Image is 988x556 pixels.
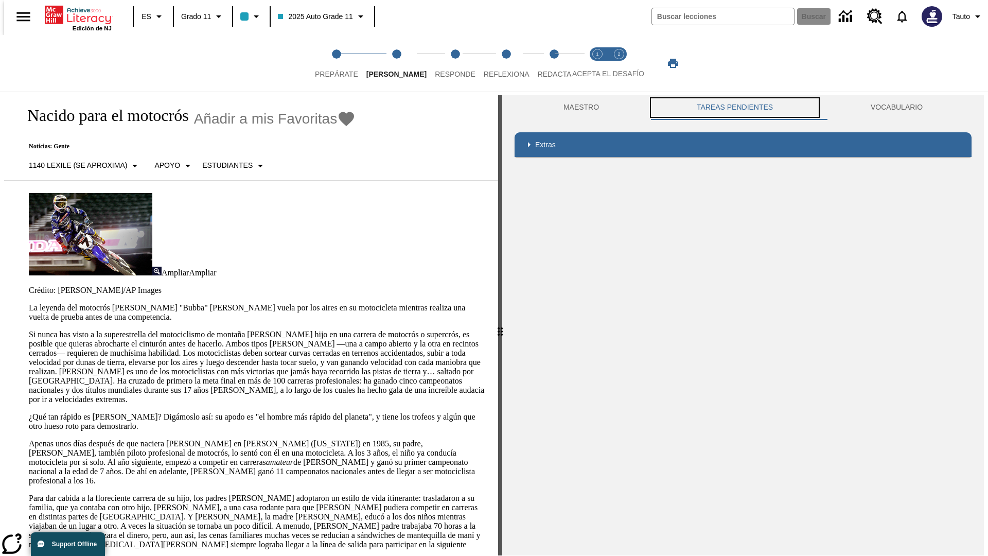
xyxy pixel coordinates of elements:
button: El color de la clase es azul claro. Cambiar el color de la clase. [236,7,267,26]
em: amateur [266,458,293,466]
button: Lenguaje: ES, Selecciona un idioma [137,7,170,26]
button: Acepta el desafío contesta step 2 of 2 [604,35,634,92]
h1: Nacido para el motocrós [16,106,189,125]
button: Grado: Grado 11, Elige un grado [177,7,229,26]
span: 2025 Auto Grade 11 [278,11,352,22]
button: Responde step 3 of 5 [427,35,484,92]
button: Seleccione Lexile, 1140 Lexile (Se aproxima) [25,157,145,175]
div: Instructional Panel Tabs [515,95,972,120]
span: [PERSON_NAME] [366,70,427,78]
div: Extras [515,132,972,157]
span: Grado 11 [181,11,211,22]
div: activity [502,95,984,555]
button: Perfil/Configuración [948,7,988,26]
button: VOCABULARIO [822,95,972,120]
span: Prepárate [315,70,358,78]
button: Maestro [515,95,648,120]
span: Redacta [538,70,572,78]
img: Avatar [922,6,942,27]
p: 1140 Lexile (Se aproxima) [29,160,127,171]
button: TAREAS PENDIENTES [648,95,822,120]
button: Abrir el menú lateral [8,2,39,32]
p: Noticias: Gente [16,143,356,150]
button: Añadir a mis Favoritas - Nacido para el motocrós [194,110,356,128]
span: Edición de NJ [73,25,112,31]
button: Seleccionar estudiante [198,157,271,175]
p: Si nunca has visto a la superestrella del motociclismo de montaña [PERSON_NAME] hijo en una carre... [29,330,486,404]
span: Responde [435,70,475,78]
button: Prepárate step 1 of 5 [307,35,366,92]
p: Estudiantes [202,160,253,171]
span: Support Offline [52,541,97,548]
div: reading [4,95,498,550]
a: Centro de información [833,3,861,31]
span: ACEPTA EL DESAFÍO [572,69,644,78]
button: Reflexiona step 4 of 5 [475,35,538,92]
img: Ampliar [152,267,162,275]
button: Redacta step 5 of 5 [530,35,580,92]
input: Buscar campo [652,8,794,25]
p: ¿Qué tan rápido es [PERSON_NAME]? Digámoslo así: su apodo es "el hombre más rápido del planeta", ... [29,412,486,431]
button: Support Offline [31,532,105,556]
p: Apenas unos días después de que naciera [PERSON_NAME] en [PERSON_NAME] ([US_STATE]) en 1985, su p... [29,439,486,485]
button: Escoja un nuevo avatar [915,3,948,30]
button: Lee step 2 of 5 [358,35,435,92]
text: 1 [596,51,598,57]
text: 2 [617,51,620,57]
p: Extras [535,140,556,150]
a: Notificaciones [889,3,915,30]
div: Portada [45,4,112,31]
span: ES [142,11,151,22]
span: Ampliar [162,268,189,277]
p: Crédito: [PERSON_NAME]/AP Images [29,286,486,295]
button: Tipo de apoyo, Apoyo [150,157,198,175]
p: La leyenda del motocrós [PERSON_NAME] "Bubba" [PERSON_NAME] vuela por los aires en su motocicleta... [29,303,486,322]
button: Imprimir [657,54,690,73]
button: Acepta el desafío lee step 1 of 2 [583,35,612,92]
span: Reflexiona [484,70,530,78]
a: Centro de recursos, Se abrirá en una pestaña nueva. [861,3,889,30]
span: Ampliar [189,268,216,277]
div: Pulsa la tecla de intro o la barra espaciadora y luego presiona las flechas de derecha e izquierd... [498,95,502,555]
img: El corredor de motocrós James Stewart vuela por los aires en su motocicleta de montaña. [29,193,152,275]
button: Clase: 2025 Auto Grade 11, Selecciona una clase [274,7,370,26]
span: Añadir a mis Favoritas [194,111,338,127]
span: Tauto [952,11,970,22]
p: Apoyo [154,160,180,171]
